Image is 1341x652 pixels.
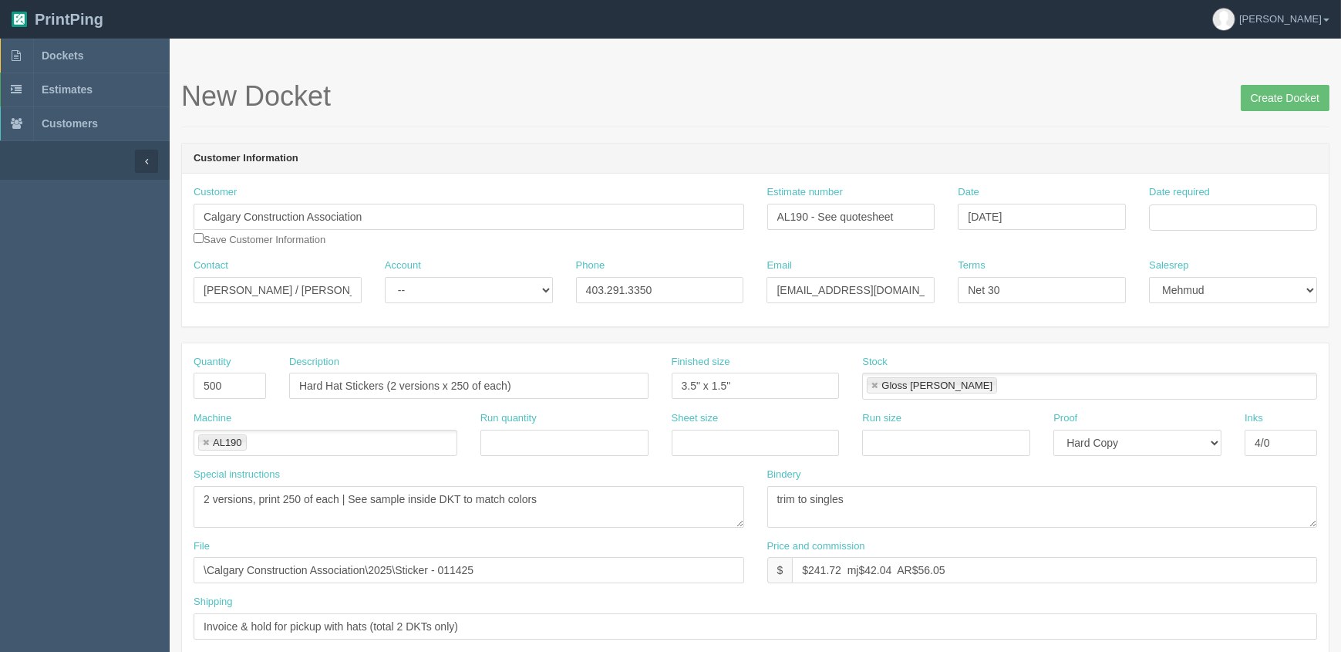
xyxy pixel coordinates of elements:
label: File [194,539,210,554]
label: Customer [194,185,237,200]
img: logo-3e63b451c926e2ac314895c53de4908e5d424f24456219fb08d385ab2e579770.png [12,12,27,27]
label: Inks [1245,411,1263,426]
div: $ [767,557,793,583]
span: Customers [42,117,98,130]
label: Machine [194,411,231,426]
label: Finished size [672,355,730,370]
label: Price and commission [767,539,865,554]
div: Save Customer Information [194,185,744,247]
span: Dockets [42,49,83,62]
label: Shipping [194,595,233,610]
label: Email [767,258,792,273]
label: Special instructions [194,468,280,482]
label: Phone [576,258,605,273]
label: Run size [862,411,901,426]
span: Estimates [42,83,93,96]
img: avatar_default-7531ab5dedf162e01f1e0bb0964e6a185e93c5c22dfe317fb01d7f8cd2b1632c.jpg [1213,8,1235,30]
label: Date [958,185,979,200]
label: Estimate number [767,185,843,200]
header: Customer Information [182,144,1329,174]
label: Sheet size [672,411,719,426]
label: Terms [958,258,985,273]
label: Salesrep [1149,258,1188,273]
textarea: 2 versions, print 250 of each | See sample inside DKT to match colors [194,486,744,528]
label: Stock [862,355,888,370]
label: Quantity [194,355,231,370]
label: Bindery [767,468,801,482]
div: Gloss [PERSON_NAME] [881,380,992,390]
label: Account [385,258,421,273]
textarea: trim to singles [767,486,1318,528]
input: Enter customer name [194,204,744,230]
label: Date required [1149,185,1210,200]
label: Contact [194,258,228,273]
label: Description [289,355,339,370]
label: Proof [1053,411,1077,426]
div: AL190 [213,437,242,448]
input: Create Docket [1241,85,1329,111]
h1: New Docket [181,81,1329,112]
label: Run quantity [480,411,537,426]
